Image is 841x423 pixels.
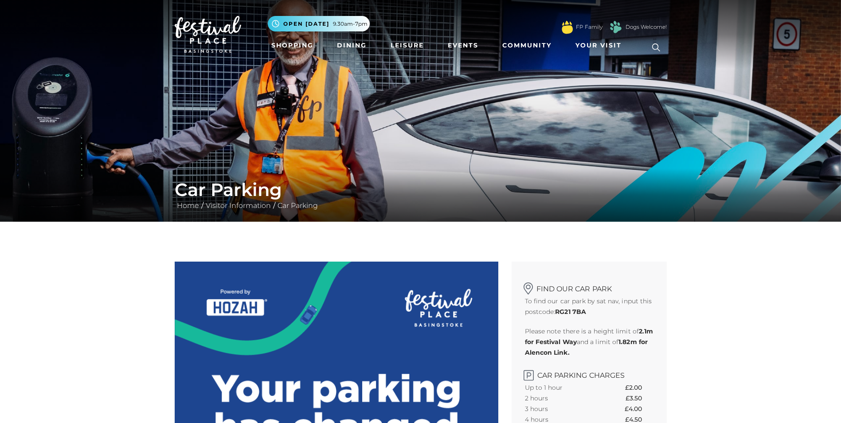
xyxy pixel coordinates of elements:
a: Car Parking [275,201,320,210]
a: Community [499,37,555,54]
a: Shopping [268,37,317,54]
span: Your Visit [575,41,622,50]
a: Your Visit [572,37,630,54]
th: 3 hours [525,403,596,414]
span: 9.30am-7pm [333,20,368,28]
th: £4.00 [625,403,653,414]
img: Festival Place Logo [175,16,241,53]
h2: Find our car park [525,279,653,293]
button: Open [DATE] 9.30am-7pm [268,16,370,31]
th: 2 hours [525,393,596,403]
p: To find our car park by sat nav, input this postcode: [525,296,653,317]
a: Events [444,37,482,54]
a: Dogs Welcome! [626,23,667,31]
a: Leisure [387,37,427,54]
strong: RG21 7BA [555,308,586,316]
h2: Car Parking Charges [525,367,653,380]
a: FP Family [576,23,602,31]
p: Please note there is a height limit of and a limit of [525,326,653,358]
div: / / [168,179,673,211]
span: Open [DATE] [283,20,329,28]
th: Up to 1 hour [525,382,596,393]
th: £2.00 [625,382,653,393]
h1: Car Parking [175,179,667,200]
a: Dining [333,37,370,54]
a: Home [175,201,201,210]
th: £3.50 [626,393,653,403]
a: Visitor Information [203,201,273,210]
